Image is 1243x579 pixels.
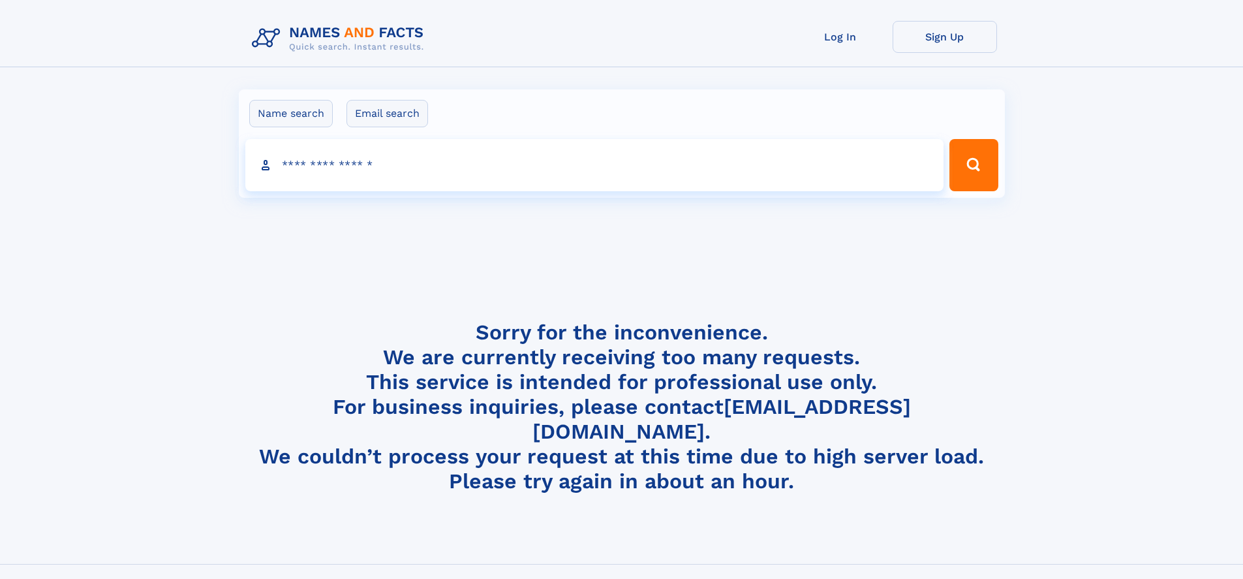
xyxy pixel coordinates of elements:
[245,139,944,191] input: search input
[346,100,428,127] label: Email search
[893,21,997,53] a: Sign Up
[788,21,893,53] a: Log In
[247,320,997,494] h4: Sorry for the inconvenience. We are currently receiving too many requests. This service is intend...
[247,21,435,56] img: Logo Names and Facts
[532,394,911,444] a: [EMAIL_ADDRESS][DOMAIN_NAME]
[249,100,333,127] label: Name search
[949,139,998,191] button: Search Button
